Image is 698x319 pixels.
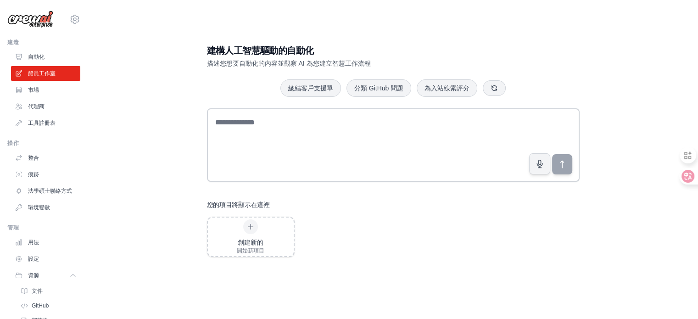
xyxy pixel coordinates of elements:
[529,153,550,174] button: 點擊說出您的自動化想法
[11,151,80,165] a: 整合
[207,201,270,208] font: 您的項目將顯示在這裡
[7,39,19,45] font: 建造
[424,84,469,92] font: 為入站線索評分
[11,200,80,215] a: 環境變數
[28,272,39,279] font: 資源
[32,302,49,309] font: GitHub
[11,99,80,114] a: 代理商
[7,11,53,28] img: 標識
[483,80,506,96] button: 獲取新建議
[7,224,19,231] font: 管理
[28,120,56,126] font: 工具註冊表
[346,79,411,97] button: 分類 GitHub 問題
[11,83,80,97] a: 市場
[28,204,50,211] font: 環境變數
[207,45,314,56] font: 建構人工智慧驅動的自動化
[11,268,80,283] button: 資源
[11,252,80,266] a: 設定
[11,167,80,182] a: 痕跡
[28,87,39,93] font: 市場
[11,235,80,250] a: 用法
[17,299,80,312] a: GitHub
[11,66,80,81] a: 船員工作室
[28,103,45,110] font: 代理商
[288,84,333,92] font: 總結客戶支援單
[11,184,80,198] a: 法學碩士聯絡方式
[238,239,263,246] font: 創建新的
[652,275,698,319] iframe: Chat Widget
[32,288,43,294] font: 文件
[207,60,371,67] font: 描述您想要自動化的內容並觀察 AI 為您建立智慧工作流程
[652,275,698,319] div: 聊天小工具
[17,285,80,297] a: 文件
[280,79,341,97] button: 總結客戶支援單
[28,188,72,194] font: 法學碩士聯絡方式
[11,50,80,64] a: 自動化
[7,140,19,146] font: 操作
[28,239,39,246] font: 用法
[237,247,264,254] font: 開始新項目
[28,54,45,60] font: 自動化
[28,155,39,161] font: 整合
[28,70,56,77] font: 船員工作室
[28,171,39,178] font: 痕跡
[11,116,80,130] a: 工具註冊表
[417,79,477,97] button: 為入站線索評分
[354,84,403,92] font: 分類 GitHub 問題
[28,256,39,262] font: 設定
